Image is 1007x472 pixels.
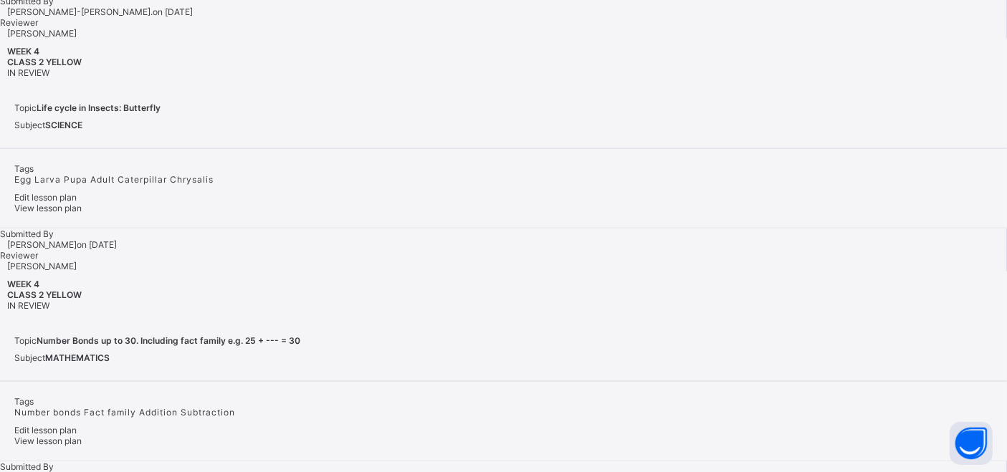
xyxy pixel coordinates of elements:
span: [PERSON_NAME]-[PERSON_NAME]. on [DATE] [7,6,193,17]
span: Tags [14,396,34,407]
span: Egg Larva Pupa Adult Caterpillar Chrysalis [14,174,214,185]
span: [PERSON_NAME] on [DATE] [7,239,117,250]
span: [PERSON_NAME] [7,261,77,271]
span: CLASS 2 YELLOW [7,289,82,300]
span: Subject [14,352,45,363]
span: View lesson plan [14,435,82,446]
span: IN REVIEW [7,67,49,78]
span: Subject [14,120,45,130]
span: CLASS 2 YELLOW [7,57,82,67]
span: View lesson plan [14,203,82,213]
span: Number Bonds up to 30. Including fact family e.g. 25 + --- = 30 [37,335,300,346]
span: SCIENCE [45,120,82,130]
span: Tags [14,163,34,174]
span: Edit lesson plan [14,425,77,435]
span: Number bonds Fact family Addition Subtraction [14,407,235,418]
span: Edit lesson plan [14,192,77,203]
span: IN REVIEW [7,300,49,311]
span: Topic [14,102,37,113]
span: Topic [14,335,37,346]
span: [PERSON_NAME] [7,28,77,39]
span: WEEK 4 [7,46,39,57]
span: WEEK 4 [7,279,39,289]
span: Life cycle in Insects: Butterfly [37,102,161,113]
button: Open asap [950,422,993,465]
span: MATHEMATICS [45,352,110,363]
